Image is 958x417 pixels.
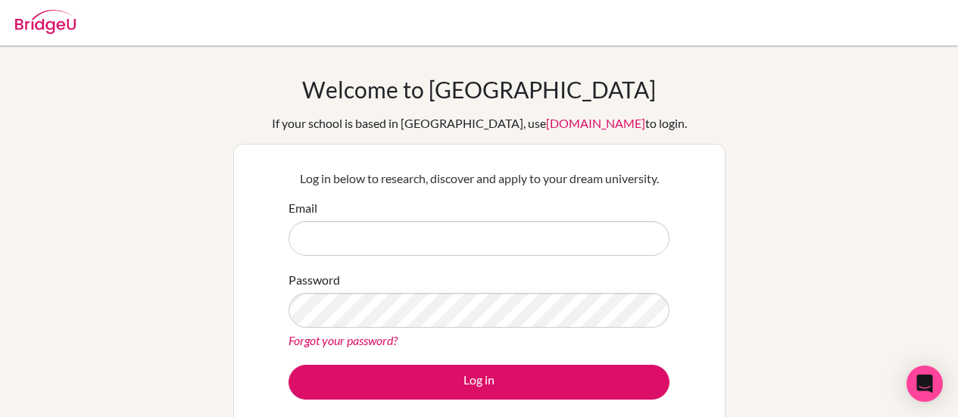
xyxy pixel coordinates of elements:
img: Bridge-U [15,10,76,34]
a: [DOMAIN_NAME] [546,116,645,130]
a: Forgot your password? [289,333,398,347]
div: Open Intercom Messenger [907,366,943,402]
p: Log in below to research, discover and apply to your dream university. [289,170,669,188]
h1: Welcome to [GEOGRAPHIC_DATA] [302,76,656,103]
div: If your school is based in [GEOGRAPHIC_DATA], use to login. [272,114,687,132]
label: Email [289,199,317,217]
button: Log in [289,365,669,400]
label: Password [289,271,340,289]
